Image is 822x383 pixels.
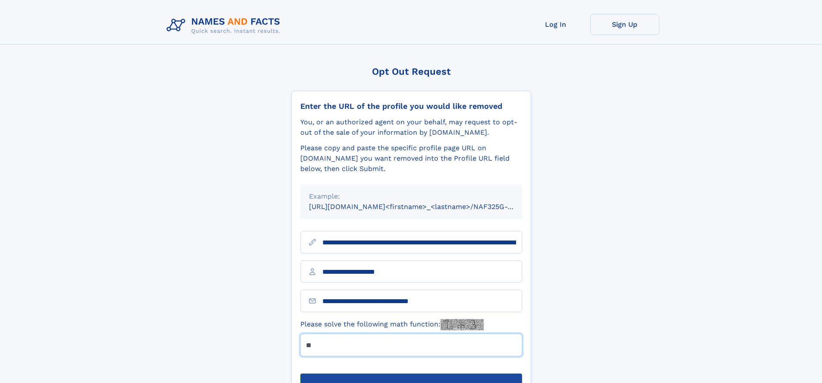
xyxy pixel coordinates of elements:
[300,101,522,111] div: Enter the URL of the profile you would like removed
[300,117,522,138] div: You, or an authorized agent on your behalf, may request to opt-out of the sale of your informatio...
[521,14,590,35] a: Log In
[309,191,513,202] div: Example:
[163,14,287,37] img: Logo Names and Facts
[309,203,539,211] small: [URL][DOMAIN_NAME]<firstname>_<lastname>/NAF325G-xxxxxxxx
[300,319,484,330] label: Please solve the following math function:
[291,66,531,77] div: Opt Out Request
[590,14,659,35] a: Sign Up
[300,143,522,174] div: Please copy and paste the specific profile page URL on [DOMAIN_NAME] you want removed into the Pr...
